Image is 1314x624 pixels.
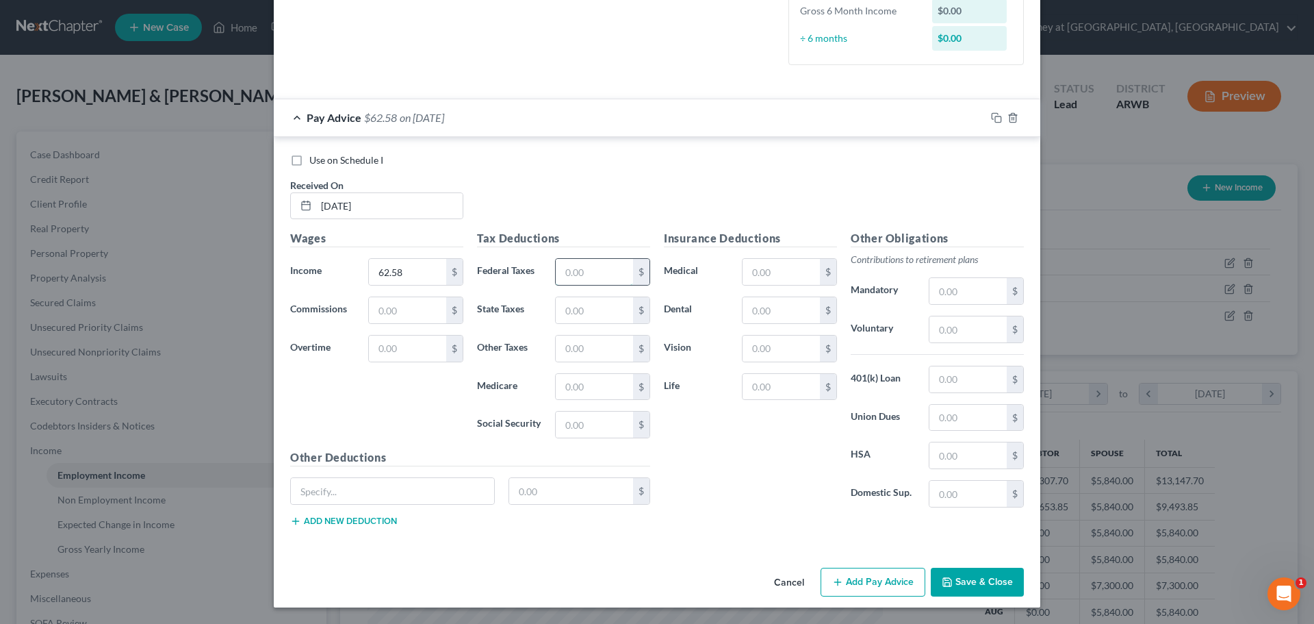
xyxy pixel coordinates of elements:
input: 0.00 [556,374,633,400]
input: Specify... [291,478,494,504]
span: $62.58 [364,111,397,124]
h5: Tax Deductions [477,230,650,247]
label: Dental [657,297,735,324]
input: 0.00 [509,478,634,504]
label: State Taxes [470,297,548,324]
label: 401(k) Loan [844,366,922,393]
div: $ [1007,481,1023,507]
input: 0.00 [369,259,446,285]
label: Voluntary [844,316,922,343]
h5: Insurance Deductions [664,230,837,247]
input: MM/DD/YYYY [316,193,463,219]
div: $ [820,297,836,323]
label: Life [657,373,735,401]
div: $ [1007,316,1023,342]
div: $ [446,297,463,323]
label: Medicare [470,373,548,401]
iframe: Intercom live chat [1267,577,1300,610]
div: $0.00 [932,26,1007,51]
div: $ [633,412,649,438]
div: $ [820,259,836,285]
div: $ [633,297,649,323]
span: Use on Schedule I [309,154,383,166]
input: 0.00 [556,297,633,323]
input: 0.00 [556,259,633,285]
input: 0.00 [743,336,820,362]
input: 0.00 [929,405,1007,431]
input: 0.00 [929,366,1007,392]
div: ÷ 6 months [793,32,925,45]
input: 0.00 [743,297,820,323]
div: $ [1007,278,1023,304]
button: Cancel [763,569,815,597]
label: Federal Taxes [470,258,548,286]
span: on [DATE] [400,111,444,124]
div: $ [446,336,463,362]
p: Contributions to retirement plans [851,253,1024,266]
label: HSA [844,442,922,469]
div: $ [1007,442,1023,469]
input: 0.00 [743,374,820,400]
span: Received On [290,179,344,191]
label: Commissions [283,297,361,324]
label: Other Taxes [470,335,548,362]
input: 0.00 [369,336,446,362]
label: Overtime [283,335,361,362]
label: Vision [657,335,735,362]
input: 0.00 [929,278,1007,304]
h5: Wages [290,230,463,247]
div: $ [446,259,463,285]
span: Pay Advice [307,111,361,124]
h5: Other Obligations [851,230,1024,247]
label: Medical [657,258,735,286]
input: 0.00 [929,481,1007,507]
label: Social Security [470,411,548,438]
input: 0.00 [369,297,446,323]
div: $ [633,478,649,504]
input: 0.00 [929,442,1007,469]
input: 0.00 [556,336,633,362]
span: Income [290,264,322,276]
div: $ [1007,405,1023,431]
div: $ [633,259,649,285]
h5: Other Deductions [290,449,650,466]
label: Union Dues [844,404,922,432]
div: $ [1007,366,1023,392]
div: $ [820,374,836,400]
div: $ [820,336,836,362]
div: $ [633,374,649,400]
label: Mandatory [844,277,922,305]
input: 0.00 [556,412,633,438]
div: Gross 6 Month Income [793,4,925,18]
label: Domestic Sup. [844,480,922,508]
button: Add new deduction [290,516,397,527]
div: $ [633,336,649,362]
button: Add Pay Advice [821,568,925,597]
button: Save & Close [931,568,1024,597]
input: 0.00 [743,259,820,285]
span: 1 [1296,577,1306,588]
input: 0.00 [929,316,1007,342]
